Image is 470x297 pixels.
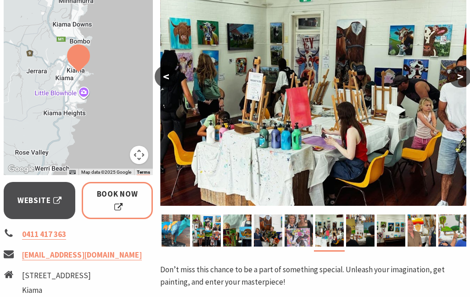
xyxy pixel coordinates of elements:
[155,66,178,88] button: <
[95,188,140,213] span: Book Now
[22,284,111,297] li: Kiama
[192,214,221,247] img: Daisy Spring Festival
[254,214,282,247] img: Daisy Spring Festival
[285,214,313,247] img: Daisy Spring Festival
[408,214,436,247] img: Daisy Spring Festival
[69,169,76,176] button: Keyboard shortcuts
[82,182,153,219] a: Book Now
[377,214,405,247] img: Daisy Spring Festival
[17,194,62,207] span: Website
[22,250,142,260] a: [EMAIL_ADDRESS][DOMAIN_NAME]
[22,269,111,282] li: [STREET_ADDRESS]
[22,229,66,240] a: 0411 417 363
[315,214,344,247] img: Daisy Spring Festival
[346,214,375,247] img: Daisy Spring Festival
[6,163,36,175] img: Google
[160,264,466,288] p: Don’t miss this chance to be a part of something special. Unleash your imagination, get painting,...
[223,214,252,247] img: Daisy Spring Festival
[81,170,131,175] span: Map data ©2025 Google
[438,214,467,247] img: Daisy Spring Festival
[162,214,190,247] img: Dairy Cow Art
[130,146,148,164] button: Map camera controls
[4,182,75,219] a: Website
[137,170,150,175] a: Terms (opens in new tab)
[6,163,36,175] a: Click to see this area on Google Maps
